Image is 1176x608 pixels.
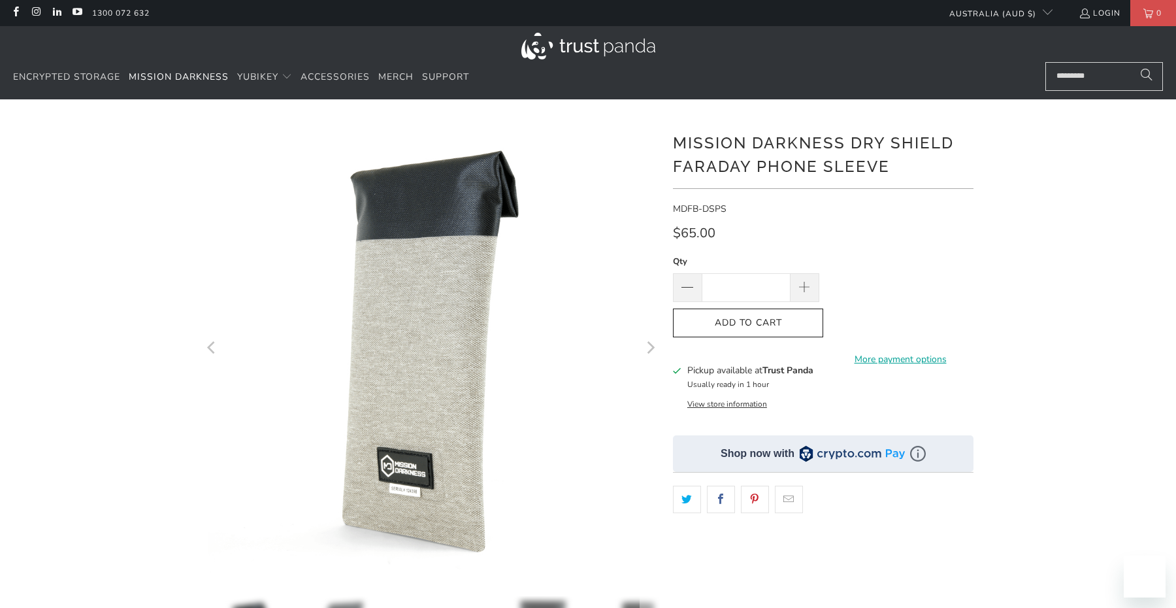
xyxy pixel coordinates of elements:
[13,62,469,93] nav: Translation missing: en.navigation.header.main_nav
[92,6,150,20] a: 1300 072 632
[673,486,701,513] a: Share this on Twitter
[1079,6,1120,20] a: Login
[378,71,414,83] span: Merch
[673,309,823,338] button: Add to Cart
[687,399,767,409] button: View store information
[203,119,660,577] img: Mission Darkness Dry Shield Faraday Phone Sleeve - Trust Panda
[301,62,370,93] a: Accessories
[202,119,223,577] button: Previous
[51,8,62,18] a: Trust Panda Australia on LinkedIn
[673,203,727,215] span: MDFB-DSPS
[422,71,469,83] span: Support
[1124,556,1166,598] iframe: Button to launch messaging window
[129,71,229,83] span: Mission Darkness
[827,352,973,367] a: More payment options
[673,129,973,178] h1: Mission Darkness Dry Shield Faraday Phone Sleeve
[707,486,735,513] a: Share this on Facebook
[1045,62,1163,91] input: Search...
[129,62,229,93] a: Mission Darkness
[762,364,813,377] b: Trust Panda
[687,318,809,329] span: Add to Cart
[10,8,21,18] a: Trust Panda Australia on Facebook
[237,71,278,83] span: YubiKey
[71,8,82,18] a: Trust Panda Australia on YouTube
[30,8,41,18] a: Trust Panda Australia on Instagram
[237,62,292,93] summary: YubiKey
[721,447,794,461] div: Shop now with
[1130,62,1163,91] button: Search
[521,33,655,59] img: Trust Panda Australia
[741,486,769,513] a: Share this on Pinterest
[687,379,769,390] small: Usually ready in 1 hour
[640,119,661,577] button: Next
[378,62,414,93] a: Merch
[673,254,819,269] label: Qty
[301,71,370,83] span: Accessories
[13,71,120,83] span: Encrypted Storage
[422,62,469,93] a: Support
[775,486,803,513] a: Email this to a friend
[13,62,120,93] a: Encrypted Storage
[673,224,715,242] span: $65.00
[687,363,813,377] h3: Pickup available at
